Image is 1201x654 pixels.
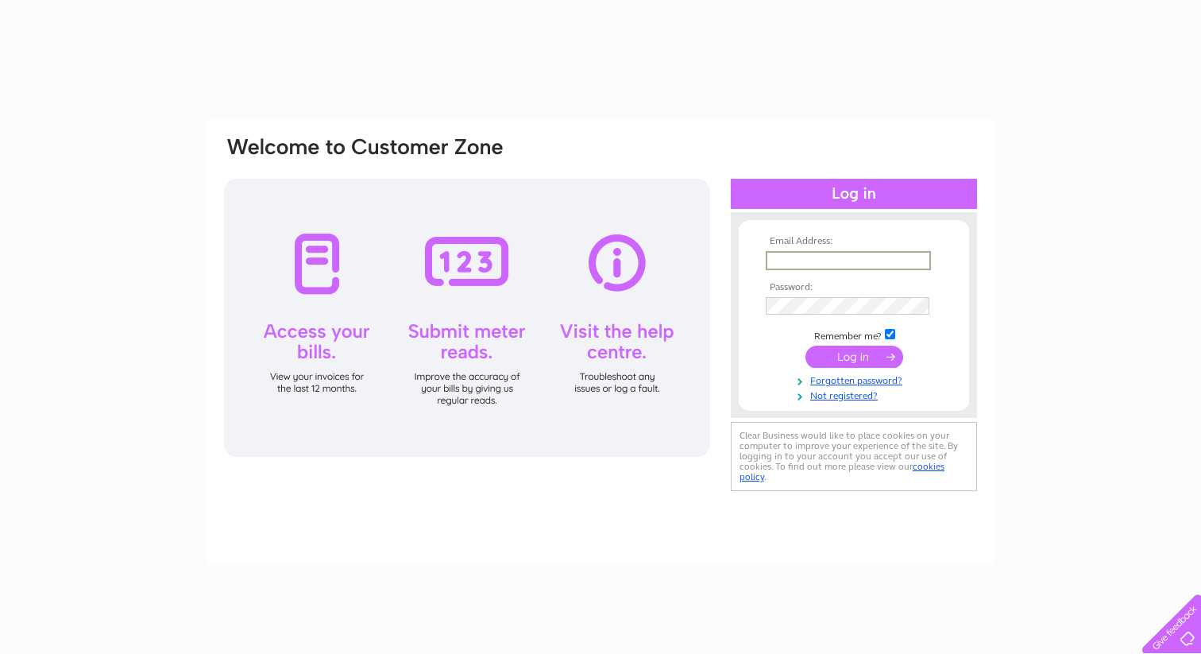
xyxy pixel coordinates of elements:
a: cookies policy [740,461,944,482]
td: Remember me? [762,327,946,342]
a: Forgotten password? [766,372,946,387]
th: Email Address: [762,236,946,247]
th: Password: [762,282,946,293]
a: Not registered? [766,387,946,402]
div: Clear Business would like to place cookies on your computer to improve your experience of the sit... [731,422,977,491]
input: Submit [805,346,903,368]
